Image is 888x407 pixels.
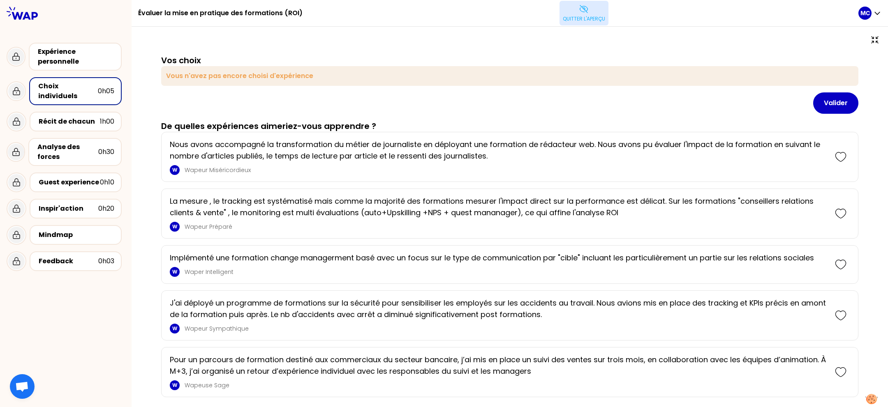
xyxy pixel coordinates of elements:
a: Ouvrir le chat [10,374,35,399]
div: 1h00 [100,117,114,126]
p: J'ai déployé un programme de formations sur la sécurité pour sensibiliser les employés sur les ac... [170,297,827,320]
h3: De quelles expériences aimeriez-vous apprendre ? [161,120,376,132]
p: Wapeur Sympathique [185,324,827,333]
div: Mindmap [39,230,114,240]
div: 0h10 [100,177,114,187]
p: W [172,382,177,389]
p: Implémenté une formation change managerment basé avec un focus sur le type de communication par "... [170,252,827,264]
div: 0h05 [98,86,114,96]
p: La mesure , le tracking est systématisé mais comme la majorité des formations mesurer l'impact di... [170,195,827,218]
p: Nous avons accompagné la transformation du métier de journaliste en déployant une formation de ré... [170,139,827,162]
div: Feedback [39,256,98,266]
div: Analyse des forces [37,142,98,162]
p: Quitter l'aperçu [563,16,605,22]
p: MC [860,9,870,17]
button: MC [858,7,881,20]
p: Wapeur Miséricordieux [185,166,827,174]
p: W [172,167,177,173]
div: Expérience personnelle [38,47,114,67]
div: Récit de chacun [39,117,100,126]
div: Choix individuels [38,81,98,101]
div: 0h30 [98,147,114,157]
p: Pour un parcours de formation destiné aux commerciaux du secteur bancaire, j’ai mis en place un s... [170,354,827,377]
p: W [172,269,177,275]
p: Wapeur Préparé [185,223,827,231]
div: Vous n'avez pas encore choisi d'expérience [161,66,858,86]
p: Wapeuse Sage [185,381,827,389]
button: Valider [813,92,858,114]
p: Waper Intelligent [185,268,827,276]
div: Guest experience [39,177,100,187]
div: 0h03 [98,256,114,266]
h3: Vos choix [161,55,201,66]
button: Quitter l'aperçu [560,1,608,25]
p: W [172,325,177,332]
div: Inspir'action [39,204,98,214]
p: W [172,223,177,230]
div: 0h20 [98,204,114,214]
